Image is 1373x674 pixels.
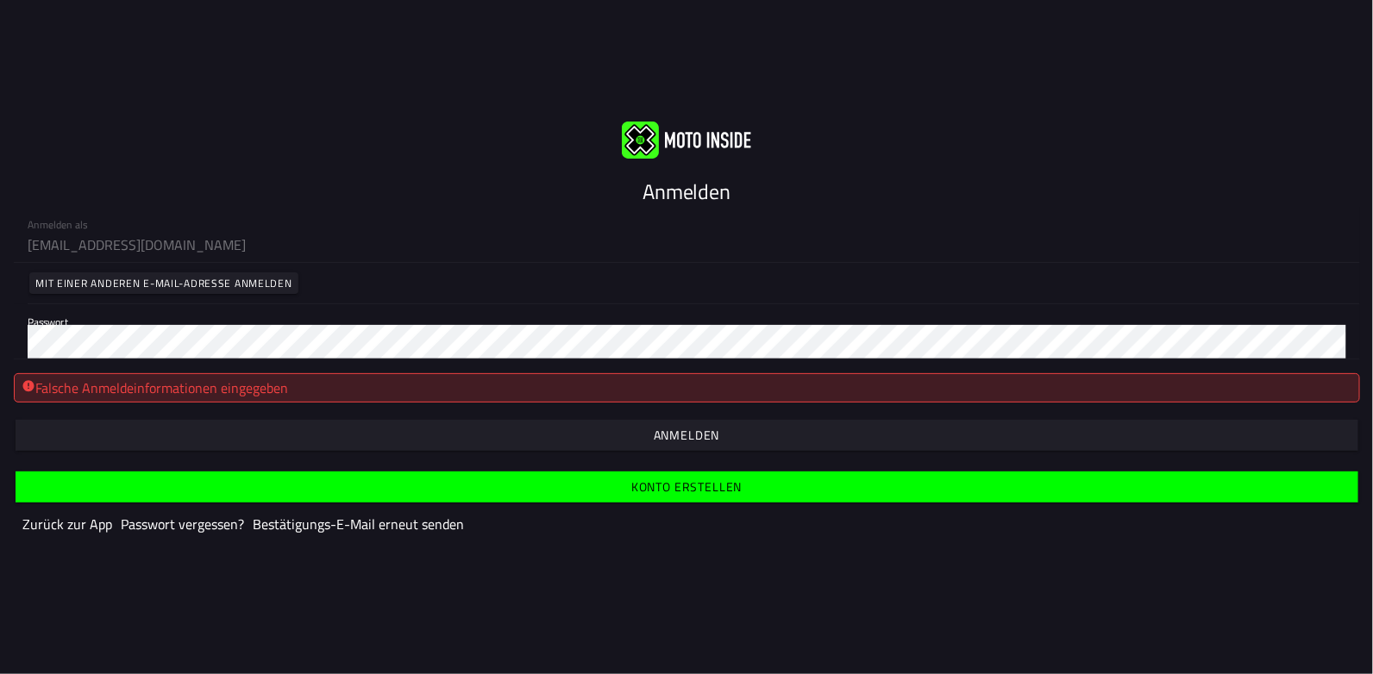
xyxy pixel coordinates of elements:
ion-button: Konto erstellen [16,471,1358,502]
a: Passwort vergessen? [121,514,244,534]
ion-text: Anmelden [654,429,720,441]
ion-button: Mit einer anderen E-Mail-Adresse anmelden [29,272,298,294]
font: Falsche Anmeldeinformationen eingegeben [35,378,288,398]
a: Zurück zur App [22,514,112,534]
ion-icon: wachsam [22,379,35,393]
a: Bestätigungs-E-Mail erneut senden [253,514,464,534]
ion-text: Anmelden [643,176,731,207]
